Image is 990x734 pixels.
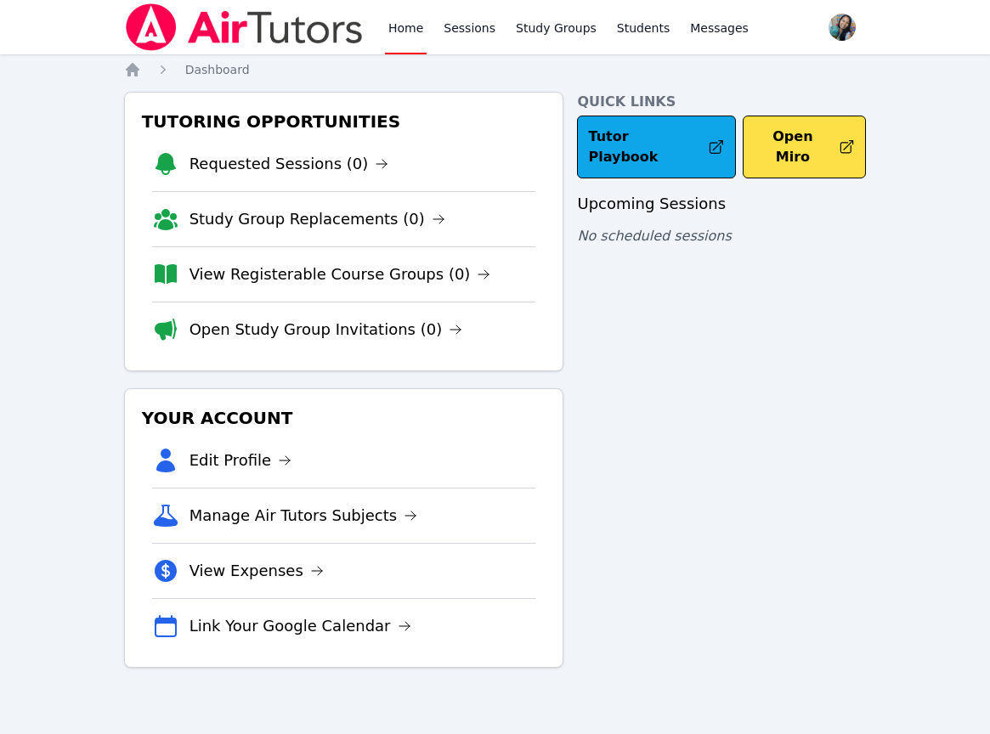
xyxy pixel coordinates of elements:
a: Requested Sessions (0) [190,152,389,176]
a: Edit Profile [190,449,292,472]
h4: Quick Links [577,92,866,112]
a: View Expenses [190,559,324,583]
span: No scheduled sessions [577,228,731,244]
span: Messages [690,20,749,37]
img: Air Tutors [124,3,365,51]
button: Open Miro [743,116,866,178]
a: View Registerable Course Groups (0) [190,263,491,286]
h3: Your Account [139,403,550,433]
a: Study Group Replacements (0) [190,207,445,231]
a: Dashboard [185,61,250,78]
h3: Tutoring Opportunities [139,106,550,137]
h3: Upcoming Sessions [577,192,866,216]
a: Open Study Group Invitations (0) [190,318,463,342]
a: Manage Air Tutors Subjects [190,504,418,528]
a: Tutor Playbook [577,116,736,178]
a: Link Your Google Calendar [190,614,411,638]
nav: Breadcrumb [124,61,867,78]
span: Dashboard [185,63,250,76]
